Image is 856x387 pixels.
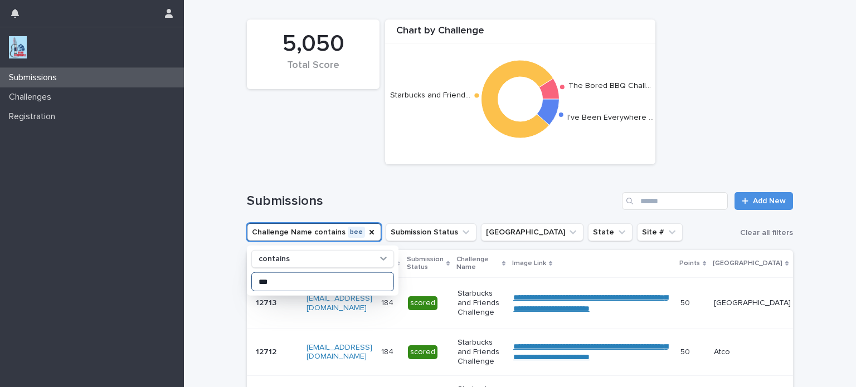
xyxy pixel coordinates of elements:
[714,298,791,308] p: [GEOGRAPHIC_DATA]
[458,289,504,317] p: Starbucks and Friends Challenge
[247,223,381,241] button: Challenge Name
[679,257,700,270] p: Points
[9,36,27,58] img: jxsLJbdS1eYBI7rVAS4p
[680,345,692,357] p: 50
[735,192,793,210] a: Add New
[307,344,372,361] a: [EMAIL_ADDRESS][DOMAIN_NAME]
[753,197,786,205] span: Add New
[408,345,437,359] div: scored
[390,91,470,99] text: Starbucks and Friend…
[408,296,437,310] div: scored
[456,253,499,274] p: Challenge Name
[386,223,476,241] button: Submission Status
[588,223,633,241] button: State
[259,254,290,263] p: contains
[385,25,655,43] div: Chart by Challenge
[256,296,279,308] p: 12713
[256,345,279,357] p: 12712
[4,92,60,102] p: Challenges
[4,72,66,83] p: Submissions
[713,257,782,270] p: [GEOGRAPHIC_DATA]
[266,30,361,58] div: 5,050
[736,224,793,241] button: Clear all filters
[740,229,793,237] span: Clear all filters
[266,60,361,83] div: Total Score
[381,296,396,308] p: 184
[680,296,692,308] p: 50
[4,111,64,122] p: Registration
[568,82,651,90] text: The Bored BBQ Chall…
[307,295,372,312] a: [EMAIL_ADDRESS][DOMAIN_NAME]
[512,257,546,270] p: Image Link
[714,347,791,357] p: Atco
[458,338,504,366] p: Starbucks and Friends Challenge
[567,114,654,121] text: I've Been Everywhere …
[637,223,683,241] button: Site #
[407,253,444,274] p: Submission Status
[481,223,583,241] button: Closest City
[622,192,728,210] input: Search
[381,345,396,357] p: 184
[247,193,617,209] h1: Submissions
